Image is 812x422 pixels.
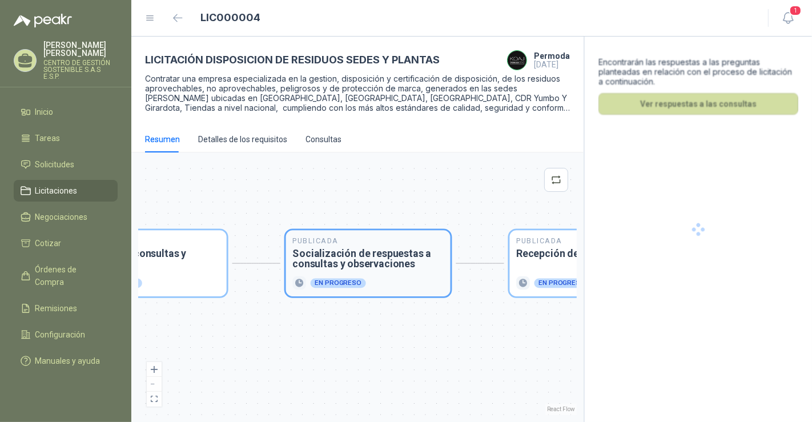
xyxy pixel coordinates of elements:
a: Negociaciones [14,206,118,228]
a: Licitaciones [14,180,118,202]
p: [DATE] [534,60,570,69]
a: Tareas [14,127,118,149]
button: 1 [778,8,798,29]
span: Cotizar [35,237,62,250]
span: Manuales y ayuda [35,355,101,367]
p: Publicada [516,237,668,244]
h4: Permoda [534,52,570,60]
div: PublicadaRecepción de consultas y observacionesEn progreso [62,230,227,296]
h1: LIC000004 [201,10,261,26]
span: Tareas [35,132,61,144]
p: Contratar una empresa especializada en la gestion, disposición y certificación de disposición, de... [145,74,570,112]
h3: LICITACIÓN DISPOSICION DE RESIDUOS SEDES Y PLANTAS [145,52,440,68]
p: CENTRO DE GESTIÓN SOSTENIBLE S.A.S E.S.P. [43,59,118,80]
h3: Recepción de consultas y observaciones [69,249,220,269]
a: Manuales y ayuda [14,350,118,372]
p: Publicada [292,237,444,244]
p: Publicada [69,237,220,244]
h3: Recepción de ofertas [516,249,668,259]
a: Configuración [14,324,118,345]
div: PublicadaRecepción de ofertasEn progreso [509,230,674,296]
span: Solicitudes [35,158,75,171]
a: Órdenes de Compra [14,259,118,293]
div: React Flow controls [147,362,162,407]
div: En progreso [534,278,590,288]
span: Licitaciones [35,184,78,197]
div: En progreso [311,278,366,288]
button: fit view [147,392,162,407]
a: Solicitudes [14,154,118,175]
div: En progreso [87,278,142,288]
div: Consultas [305,133,341,146]
img: Company Logo [508,51,526,70]
a: Remisiones [14,298,118,319]
div: Detalles de los requisitos [198,133,287,146]
div: Resumen [145,133,180,146]
button: retweet [544,168,568,192]
span: Configuración [35,328,86,341]
button: zoom out [147,377,162,392]
span: 1 [789,5,802,16]
a: Cotizar [14,232,118,254]
div: PublicadaSocialización de respuestas a consultas y observacionesEn progreso [286,230,451,296]
a: React Flow attribution [547,406,575,412]
span: Inicio [35,106,54,118]
p: [PERSON_NAME] [PERSON_NAME] [43,41,118,57]
img: Logo peakr [14,14,72,27]
span: Negociaciones [35,211,88,223]
a: Inicio [14,101,118,123]
button: zoom in [147,362,162,377]
span: Órdenes de Compra [35,263,107,288]
h3: Socialización de respuestas a consultas y observaciones [292,249,444,269]
span: Remisiones [35,302,78,315]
